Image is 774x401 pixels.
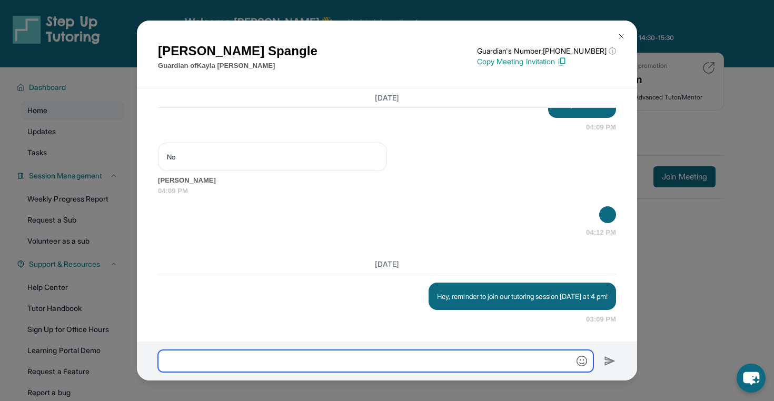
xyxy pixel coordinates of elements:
[586,122,616,133] span: 04:09 PM
[577,356,587,366] img: Emoji
[158,61,317,71] p: Guardian of Kayla [PERSON_NAME]
[617,32,626,41] img: Close Icon
[158,259,616,269] h3: [DATE]
[437,291,608,302] p: Hey, reminder to join our tutoring session [DATE] at 4 pm!
[604,355,616,367] img: Send icon
[167,152,378,162] p: No
[158,175,616,186] span: [PERSON_NAME]
[158,42,317,61] h1: [PERSON_NAME] Spangle
[586,314,616,325] span: 03:09 PM
[158,93,616,103] h3: [DATE]
[557,57,567,66] img: Copy Icon
[586,227,616,238] span: 04:12 PM
[609,46,616,56] span: ⓘ
[737,364,766,393] button: chat-button
[477,46,616,56] p: Guardian's Number: [PHONE_NUMBER]
[477,56,616,67] p: Copy Meeting Invitation
[158,186,616,196] span: 04:09 PM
